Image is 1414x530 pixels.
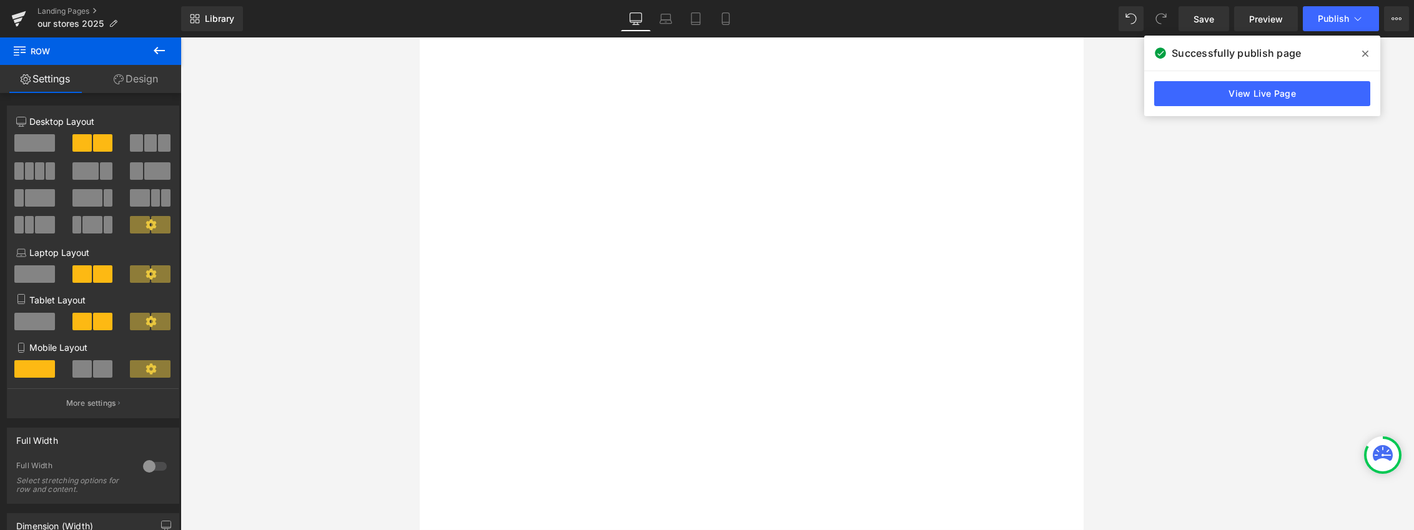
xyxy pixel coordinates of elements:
[1384,6,1409,31] button: More
[37,19,104,29] span: our stores 2025
[621,6,651,31] a: Desktop
[16,246,170,259] p: Laptop Layout
[651,6,681,31] a: Laptop
[1154,81,1370,106] a: View Live Page
[16,428,58,446] div: Full Width
[91,65,181,93] a: Design
[205,13,234,24] span: Library
[181,6,243,31] a: New Library
[1249,12,1283,26] span: Preview
[16,476,129,494] div: Select stretching options for row and content.
[1119,6,1144,31] button: Undo
[16,293,170,307] p: Tablet Layout
[1318,14,1349,24] span: Publish
[711,6,741,31] a: Mobile
[12,37,137,65] span: Row
[1234,6,1298,31] a: Preview
[7,388,179,418] button: More settings
[1172,46,1301,61] span: Successfully publish page
[1303,6,1379,31] button: Publish
[16,341,170,354] p: Mobile Layout
[1149,6,1174,31] button: Redo
[681,6,711,31] a: Tablet
[16,461,131,474] div: Full Width
[66,398,116,409] p: More settings
[16,115,170,128] p: Desktop Layout
[37,6,181,16] a: Landing Pages
[1194,12,1214,26] span: Save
